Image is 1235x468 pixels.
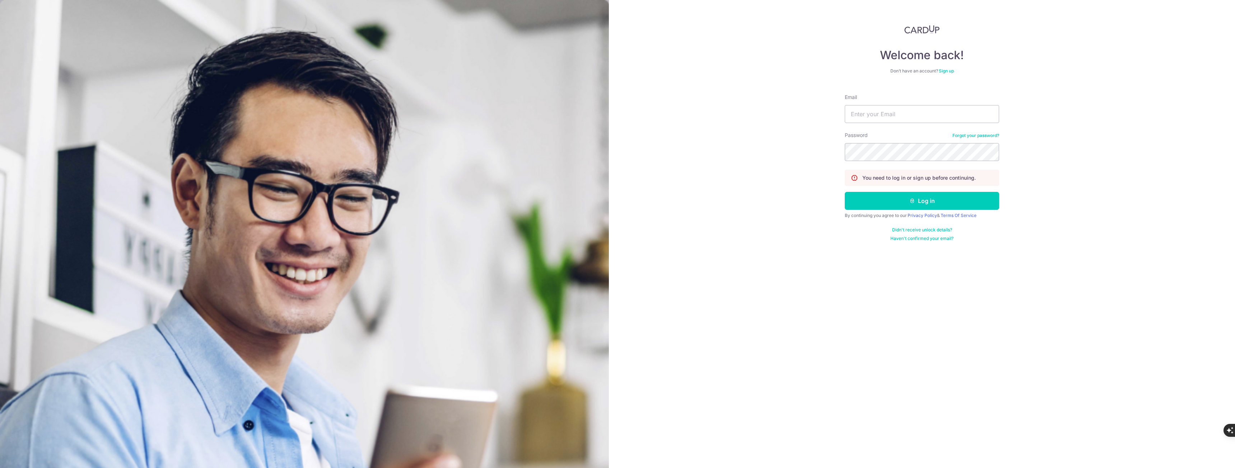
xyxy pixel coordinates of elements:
[845,94,857,101] label: Email
[892,227,952,233] a: Didn't receive unlock details?
[952,133,999,138] a: Forgot your password?
[939,68,954,74] a: Sign up
[845,213,999,218] div: By continuing you agree to our &
[845,192,999,210] button: Log in
[941,213,977,218] a: Terms Of Service
[890,236,954,241] a: Haven't confirmed your email?
[845,105,999,123] input: Enter your Email
[845,68,999,74] div: Don’t have an account?
[845,132,868,139] label: Password
[845,48,999,62] h4: Welcome back!
[908,213,937,218] a: Privacy Policy
[862,174,976,181] p: You need to log in or sign up before continuing.
[904,25,940,34] img: CardUp Logo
